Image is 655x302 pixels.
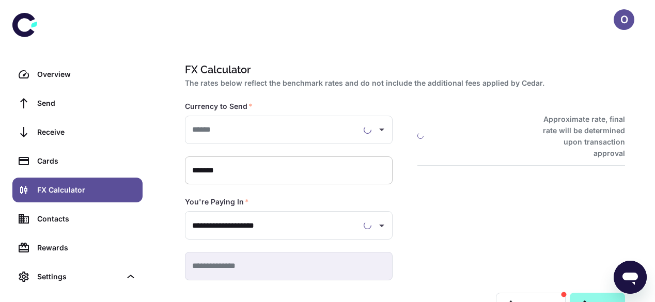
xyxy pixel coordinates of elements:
label: You're Paying In [185,197,249,207]
h1: FX Calculator [185,62,621,77]
iframe: Button to launch messaging window [614,261,647,294]
div: Contacts [37,213,136,225]
h6: Approximate rate, final rate will be determined upon transaction approval [532,114,625,159]
a: Send [12,91,143,116]
a: Cards [12,149,143,173]
div: FX Calculator [37,184,136,196]
button: Open [375,122,389,137]
div: Rewards [37,242,136,253]
div: Receive [37,126,136,138]
a: Rewards [12,235,143,260]
a: Contacts [12,206,143,231]
div: Settings [12,264,143,289]
a: Receive [12,120,143,145]
div: Overview [37,69,136,80]
div: Send [37,98,136,109]
div: Cards [37,155,136,167]
div: Settings [37,271,121,282]
a: Overview [12,62,143,87]
button: O [614,9,634,30]
button: Open [375,218,389,233]
label: Currency to Send [185,101,253,112]
a: FX Calculator [12,178,143,202]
